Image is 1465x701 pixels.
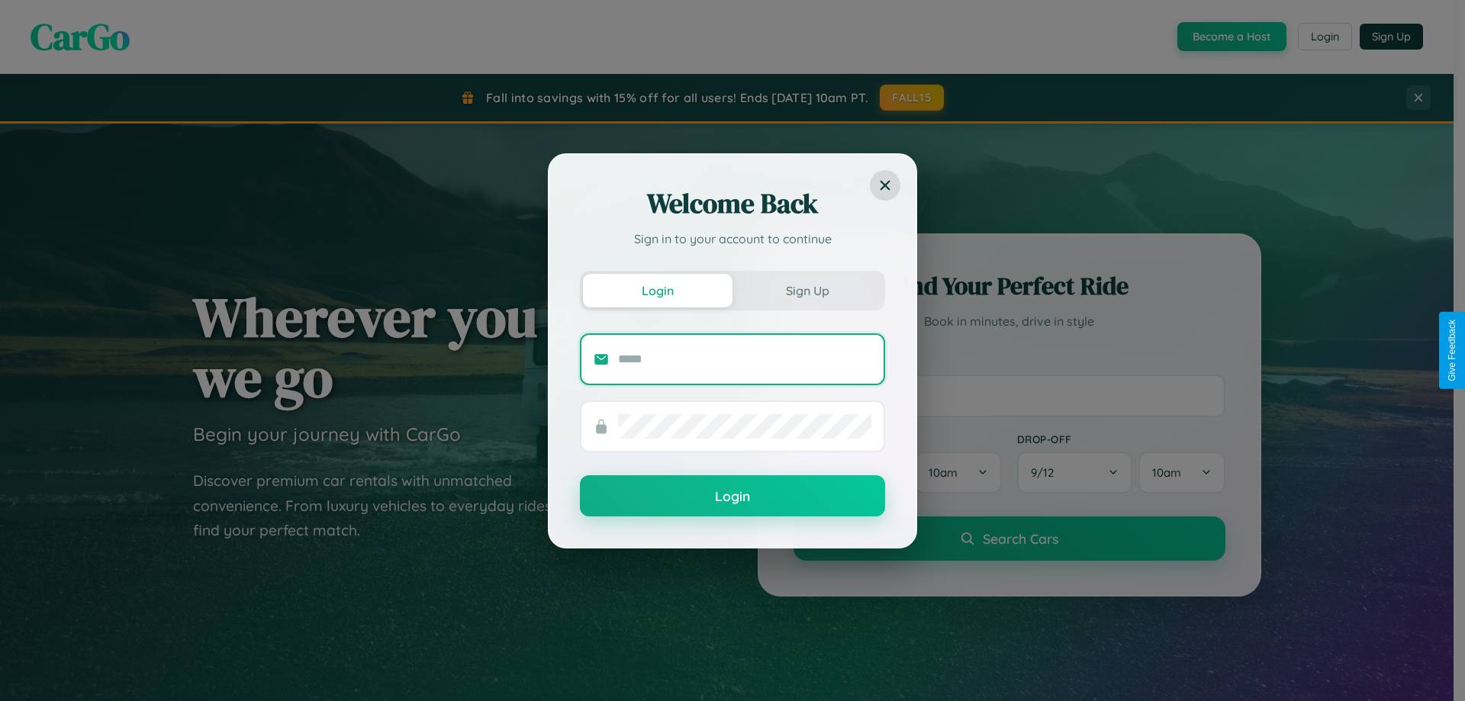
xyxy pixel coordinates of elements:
[732,274,882,307] button: Sign Up
[580,230,885,248] p: Sign in to your account to continue
[1447,320,1457,381] div: Give Feedback
[580,185,885,222] h2: Welcome Back
[580,475,885,516] button: Login
[583,274,732,307] button: Login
